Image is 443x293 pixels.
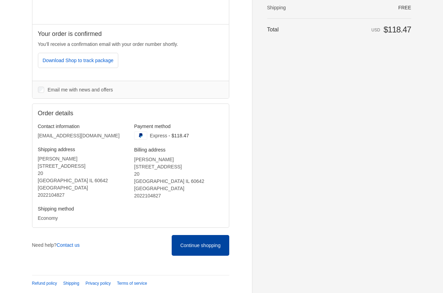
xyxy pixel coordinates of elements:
span: Free [398,5,411,10]
span: Shipping [267,5,286,10]
span: $118.47 [383,25,411,34]
span: Continue shopping [180,243,221,248]
a: Continue shopping [172,235,229,255]
span: - $118.47 [169,133,189,138]
h3: Shipping address [38,146,127,153]
p: You’ll receive a confirmation email with your order number shortly. [38,41,223,48]
span: USD [371,28,380,32]
a: Privacy policy [85,281,111,286]
h3: Shipping method [38,206,127,212]
h3: Contact information [38,123,127,129]
a: Refund policy [32,281,57,286]
span: Express [150,133,167,138]
bdo: [EMAIL_ADDRESS][DOMAIN_NAME] [38,133,120,138]
span: Email me with news and offers [48,87,113,92]
address: [PERSON_NAME] [STREET_ADDRESS] 20 [GEOGRAPHIC_DATA] IL 60642 [GEOGRAPHIC_DATA] ‎2022104827 [38,155,127,199]
p: Economy [38,215,127,222]
span: Total [267,27,279,32]
span: Download Shop to track package [43,58,113,63]
h3: Billing address [134,147,223,153]
button: Download Shop to track package [38,53,118,68]
a: Shipping [63,281,79,286]
address: [PERSON_NAME] [STREET_ADDRESS] 20 [GEOGRAPHIC_DATA] IL 60642 [GEOGRAPHIC_DATA] ‎2022104827 [134,156,223,199]
p: Need help? [32,242,80,249]
h2: Order details [38,109,131,117]
a: Terms of service [117,281,147,286]
h3: Payment method [134,123,223,129]
a: Contact us [57,242,80,248]
h2: Your order is confirmed [38,30,223,38]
